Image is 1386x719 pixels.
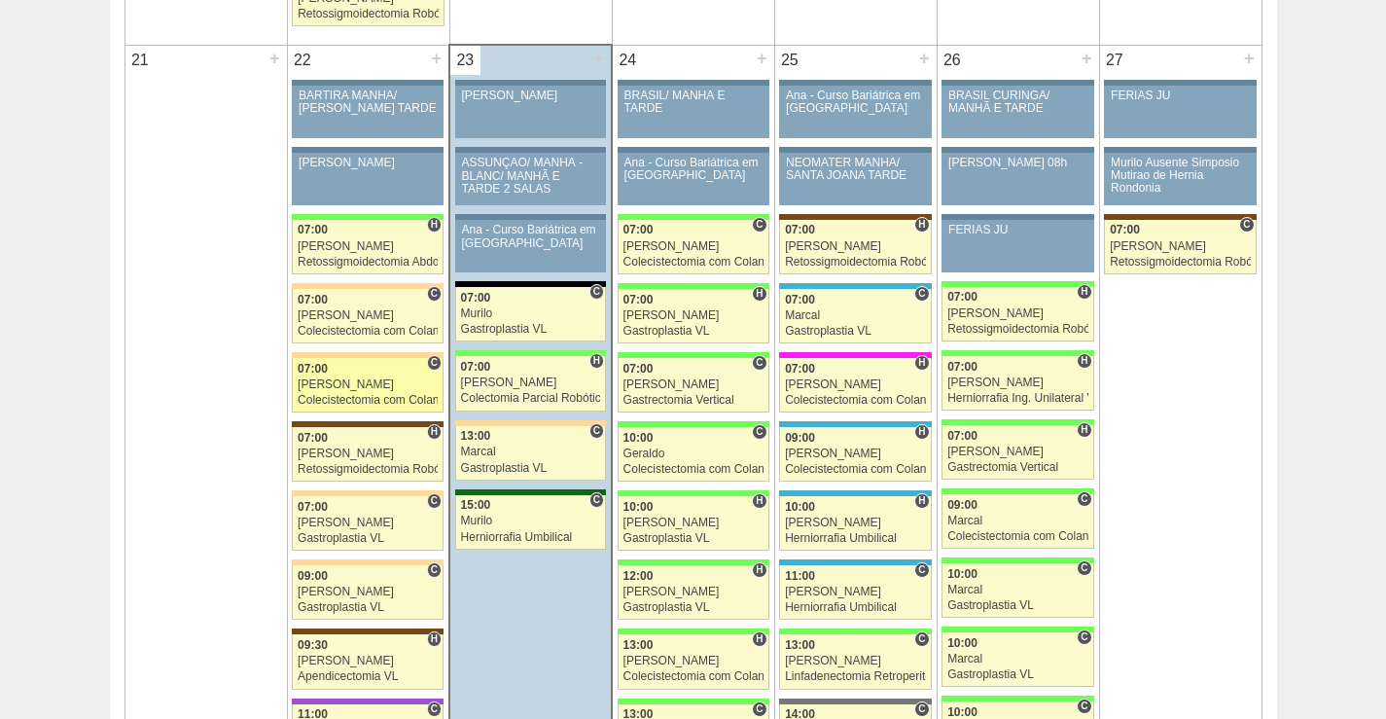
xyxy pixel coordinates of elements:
div: 22 [288,46,318,75]
div: [PERSON_NAME] [947,307,1088,320]
span: Hospital [914,493,929,509]
div: + [267,46,283,71]
div: Colecistectomia com Colangiografia VL [623,463,764,476]
a: H 07:00 [PERSON_NAME] Gastroplastia VL [618,289,769,343]
div: Herniorrafia Umbilical [785,601,926,614]
div: [PERSON_NAME] [298,240,438,253]
span: Consultório [1077,629,1091,645]
div: [PERSON_NAME] [785,240,926,253]
div: Key: Aviso [942,214,1093,220]
span: 09:00 [947,498,977,512]
span: 07:00 [298,223,328,236]
div: [PERSON_NAME] [785,517,926,529]
span: 10:00 [623,431,654,445]
a: C 10:00 Marcal Gastroplastia VL [942,563,1093,618]
div: [PERSON_NAME] [623,378,764,391]
span: 10:00 [947,567,977,581]
span: Hospital [914,424,929,440]
a: [PERSON_NAME] [455,86,606,138]
div: Linfadenectomia Retroperitoneal [785,670,926,683]
div: 24 [613,46,643,75]
div: FERIAS JU [1111,90,1250,102]
span: Hospital [589,353,604,369]
div: Herniorrafia Ing. Unilateral VL [947,392,1088,405]
div: NEOMATER MANHÃ/ SANTA JOANA TARDE [786,157,925,182]
div: Key: Brasil [455,350,606,356]
a: Murilo Ausente Simposio Mutirao de Hernia Rondonia [1104,153,1256,205]
span: 10:00 [785,500,815,514]
div: Key: Neomater [779,283,931,289]
a: Ana - Curso Bariátrica em [GEOGRAPHIC_DATA] [779,86,931,138]
div: Colecistectomia com Colangiografia VL [298,394,438,407]
span: 07:00 [785,223,815,236]
div: Colecistectomia com Colangiografia VL [623,256,764,269]
span: Consultório [914,701,929,717]
div: Gastroplastia VL [623,325,764,338]
span: Hospital [1077,353,1091,369]
div: Key: Santa Joana [1104,214,1256,220]
span: Consultório [427,286,442,302]
span: 07:00 [947,360,977,374]
div: [PERSON_NAME] [785,586,926,598]
div: Gastroplastia VL [623,532,764,545]
div: Herniorrafia Umbilical [461,531,601,544]
div: + [916,46,933,71]
div: Colecistectomia com Colangiografia VL [298,325,438,338]
div: Gastroplastia VL [461,323,601,336]
span: 13:00 [623,638,654,652]
a: C 13:00 Marcal Gastroplastia VL [455,426,606,481]
span: Consultório [589,284,604,300]
span: Consultório [914,631,929,647]
div: Colecistectomia com Colangiografia VL [785,394,926,407]
div: [PERSON_NAME] [298,448,438,460]
div: + [1241,46,1258,71]
div: Key: Santa Joana [292,421,444,427]
div: Key: Bartira [292,559,444,565]
a: H 09:00 [PERSON_NAME] Colecistectomia com Colangiografia VL [779,427,931,482]
span: 07:00 [947,290,977,304]
span: 13:00 [785,638,815,652]
div: 23 [450,46,480,75]
a: C 13:00 [PERSON_NAME] Linfadenectomia Retroperitoneal [779,634,931,689]
div: Ana - Curso Bariátrica em [GEOGRAPHIC_DATA] [624,157,763,182]
span: Consultório [752,355,766,371]
span: Consultório [427,562,442,578]
div: Gastrectomia Vertical [623,394,764,407]
div: Key: Bartira [292,490,444,496]
div: [PERSON_NAME] [623,586,764,598]
a: H 10:00 [PERSON_NAME] Herniorrafia Umbilical [779,496,931,551]
div: Key: Bartira [455,420,606,426]
div: Key: Brasil [942,627,1093,632]
div: Gastroplastia VL [947,668,1088,681]
div: Key: Brasil [942,488,1093,494]
div: Key: Brasil [618,699,769,704]
div: BRASIL CURINGA/ MANHÃ E TARDE [948,90,1087,115]
div: + [590,46,607,71]
div: Colecistectomia com Colangiografia VL [947,530,1088,543]
span: Hospital [1077,284,1091,300]
div: Key: Brasil [942,350,1093,356]
div: Marcal [947,653,1088,665]
a: NEOMATER MANHÃ/ SANTA JOANA TARDE [779,153,931,205]
a: H 10:00 [PERSON_NAME] Gastroplastia VL [618,496,769,551]
span: Hospital [914,217,929,233]
div: Key: Brasil [618,629,769,634]
div: Key: Brasil [618,283,769,289]
div: [PERSON_NAME] [1110,240,1251,253]
span: Hospital [752,493,766,509]
div: [PERSON_NAME] [623,309,764,322]
div: Key: Santa Joana [779,214,931,220]
div: Gastroplastia VL [623,601,764,614]
div: ASSUNÇÃO/ MANHÃ -BLANC/ MANHÃ E TARDE 2 SALAS [462,157,600,196]
a: H 07:00 [PERSON_NAME] Colectomia Parcial Robótica [455,356,606,411]
a: H 07:00 [PERSON_NAME] Retossigmoidectomia Robótica [942,287,1093,342]
a: C 09:00 Marcal Colecistectomia com Colangiografia VL [942,494,1093,549]
div: Gastrectomia Vertical [947,461,1088,474]
div: Marcal [947,515,1088,527]
a: Ana - Curso Bariátrica em [GEOGRAPHIC_DATA] [455,220,606,272]
div: Key: Aviso [1104,147,1256,153]
div: Key: Aviso [292,80,444,86]
span: Consultório [914,562,929,578]
div: [PERSON_NAME] [947,446,1088,458]
span: Consultório [752,217,766,233]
